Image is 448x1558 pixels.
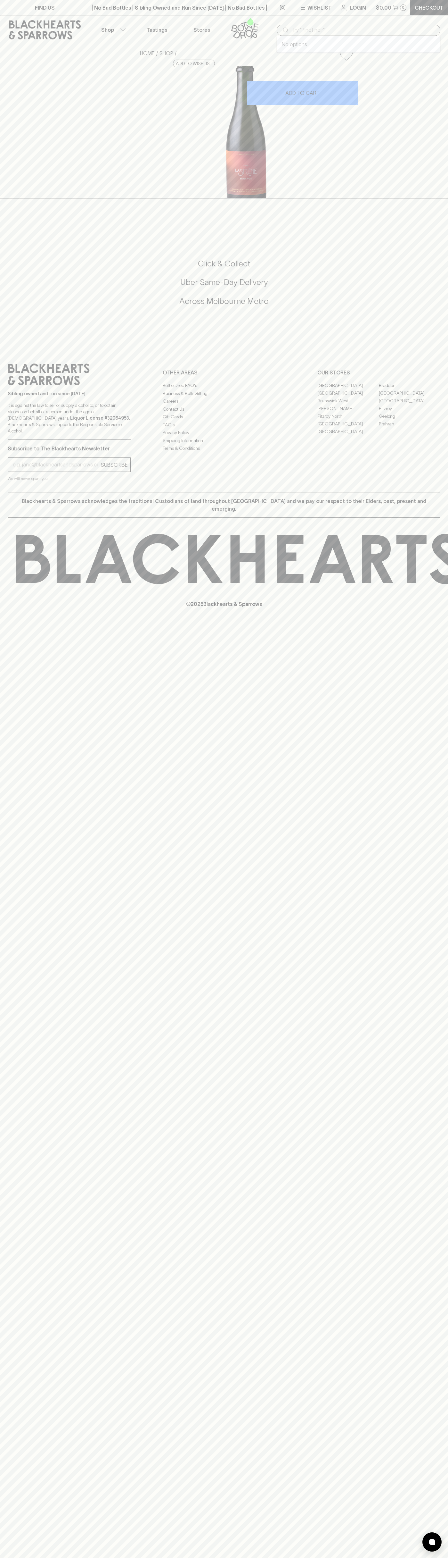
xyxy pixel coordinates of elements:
[101,461,128,469] p: SUBSCRIBE
[134,15,179,44] a: Tastings
[13,460,98,470] input: e.g. jane@blackheartsandsparrows.com.au
[140,50,155,56] a: HOME
[163,369,286,376] p: OTHER AREAS
[415,4,444,12] p: Checkout
[285,89,320,97] p: ADD TO CART
[101,26,114,34] p: Shop
[163,405,286,413] a: Contact Us
[70,415,129,421] strong: Liquor License #32064953
[317,381,379,389] a: [GEOGRAPHIC_DATA]
[247,81,358,105] button: ADD TO CART
[98,458,130,472] button: SUBSCRIBE
[159,50,173,56] a: SHOP
[317,389,379,397] a: [GEOGRAPHIC_DATA]
[379,397,440,405] a: [GEOGRAPHIC_DATA]
[8,390,131,397] p: Sibling owned and run since [DATE]
[379,412,440,420] a: Geelong
[135,66,358,198] img: 40755.png
[317,420,379,428] a: [GEOGRAPHIC_DATA]
[277,36,440,53] div: No options
[163,398,286,405] a: Careers
[163,382,286,389] a: Bottle Drop FAQ's
[173,60,215,67] button: Add to wishlist
[379,389,440,397] a: [GEOGRAPHIC_DATA]
[35,4,55,12] p: FIND US
[307,4,332,12] p: Wishlist
[163,389,286,397] a: Business & Bulk Gifting
[163,421,286,429] a: FAQ's
[317,412,379,420] a: Fitzroy North
[350,4,366,12] p: Login
[163,413,286,421] a: Gift Cards
[163,445,286,452] a: Terms & Conditions
[379,420,440,428] a: Prahran
[193,26,210,34] p: Stores
[376,4,391,12] p: $0.00
[402,6,404,9] p: 0
[90,15,135,44] button: Shop
[8,258,440,269] h5: Click & Collect
[338,47,355,63] button: Add to wishlist
[429,1539,435,1545] img: bubble-icon
[147,26,167,34] p: Tastings
[163,429,286,437] a: Privacy Policy
[12,497,436,513] p: Blackhearts & Sparrows acknowledges the traditional Custodians of land throughout [GEOGRAPHIC_DAT...
[8,296,440,306] h5: Across Melbourne Metro
[317,428,379,435] a: [GEOGRAPHIC_DATA]
[317,369,440,376] p: OUR STORES
[8,445,131,452] p: Subscribe to The Blackhearts Newsletter
[8,233,440,340] div: Call to action block
[179,15,224,44] a: Stores
[317,405,379,412] a: [PERSON_NAME]
[163,437,286,444] a: Shipping Information
[379,405,440,412] a: Fitzroy
[292,25,435,35] input: Try "Pinot noir"
[379,381,440,389] a: Braddon
[317,397,379,405] a: Brunswick West
[8,402,131,434] p: It is against the law to sell or supply alcohol to, or to obtain alcohol on behalf of a person un...
[8,277,440,288] h5: Uber Same-Day Delivery
[8,475,131,482] p: We will never spam you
